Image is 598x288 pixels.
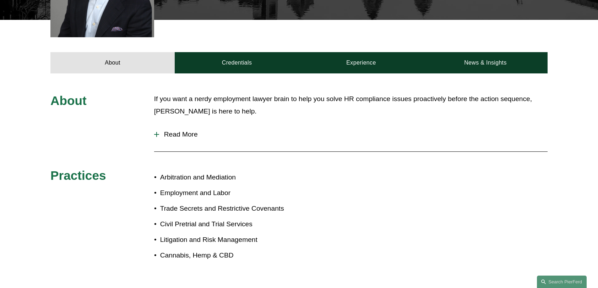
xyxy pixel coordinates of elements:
[160,218,299,231] p: Civil Pretrial and Trial Services
[423,52,548,73] a: News & Insights
[50,94,87,107] span: About
[299,52,423,73] a: Experience
[154,93,548,117] p: If you want a nerdy employment lawyer brain to help you solve HR compliance issues proactively be...
[537,276,587,288] a: Search this site
[160,171,299,184] p: Arbitration and Mediation
[160,234,299,246] p: Litigation and Risk Management
[154,125,548,144] button: Read More
[159,131,548,138] span: Read More
[160,187,299,199] p: Employment and Labor
[50,52,175,73] a: About
[160,249,299,262] p: Cannabis, Hemp & CBD
[175,52,299,73] a: Credentials
[160,203,299,215] p: Trade Secrets and Restrictive Covenants
[50,168,106,182] span: Practices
